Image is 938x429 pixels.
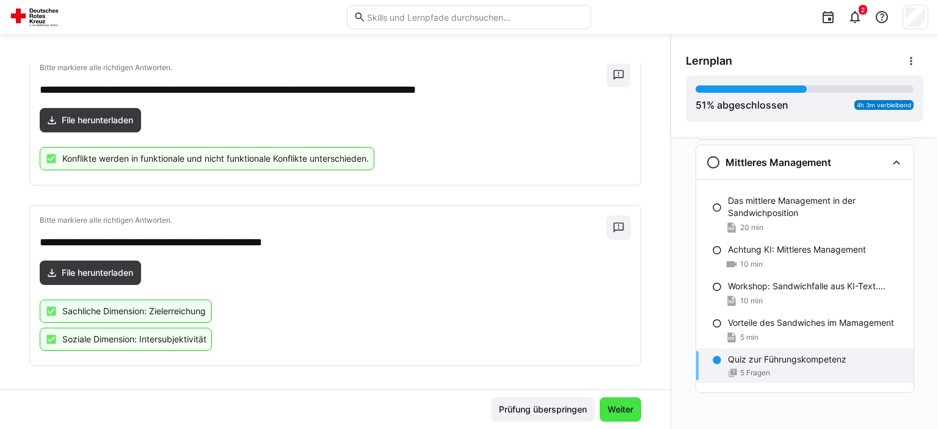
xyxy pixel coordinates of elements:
input: Skills und Lernpfade durchsuchen… [366,12,584,23]
p: Vorteile des Sandwiches im Mamagement [728,317,894,329]
span: 4h 3m verbleibend [857,101,911,109]
button: Prüfung überspringen [491,397,595,422]
p: Quiz zur Führungskompetenz [728,353,846,366]
p: Das mittlere Management in der Sandwichposition [728,195,904,219]
span: File herunterladen [60,114,135,126]
span: 5 Fragen [740,368,770,378]
span: Lernplan [686,54,732,68]
div: % abgeschlossen [696,98,788,112]
p: Soziale Dimension: Intersubjektivität [62,333,206,345]
span: 10 min [740,296,763,306]
p: Sachliche Dimension: Zielerreichung [62,305,206,317]
span: 5 min [740,333,758,342]
span: 51 [696,99,707,111]
p: Bitte markiere alle richtigen Antworten. [40,63,606,73]
p: Achtung KI: Mittleres Management [728,243,866,256]
p: Workshop: Sandwichfalle aus KI-Text.... [728,280,885,292]
a: File herunterladen [40,108,141,132]
span: 10 min [740,259,763,269]
p: Bitte markiere alle richtigen Antworten. [40,215,606,225]
a: File herunterladen [40,261,141,285]
button: Weiter [600,397,641,422]
span: 2 [861,6,865,13]
span: File herunterladen [60,267,135,279]
span: 20 min [740,223,763,233]
span: Weiter [606,403,635,416]
p: Konflikte werden in funktionale und nicht funktionale Konflikte unterschieden. [62,153,369,165]
h3: Mittleres Management [725,156,831,168]
span: Prüfung überspringen [497,403,589,416]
